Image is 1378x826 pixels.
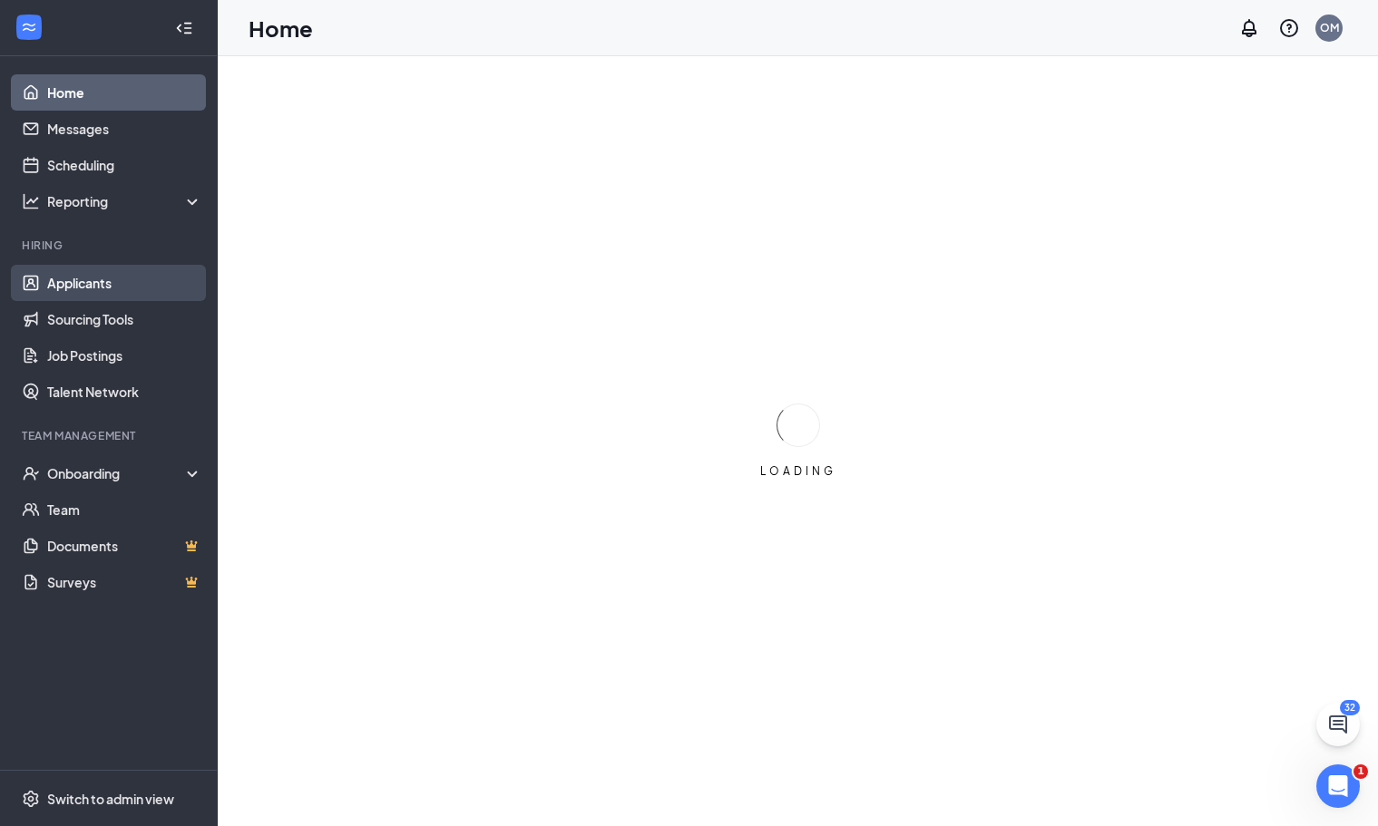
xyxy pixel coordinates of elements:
div: 32 [1340,700,1360,715]
svg: Analysis [22,192,40,210]
svg: ChatActive [1327,714,1349,735]
a: Applicants [47,265,202,301]
a: Talent Network [47,374,202,410]
svg: Settings [22,790,40,808]
a: Scheduling [47,147,202,183]
div: OM [1320,20,1339,35]
a: Home [47,74,202,111]
div: LOADING [753,463,844,479]
a: Sourcing Tools [47,301,202,337]
h1: Home [249,13,313,44]
a: DocumentsCrown [47,528,202,564]
svg: UserCheck [22,464,40,482]
button: ChatActive [1316,703,1360,746]
a: Team [47,491,202,528]
svg: QuestionInfo [1278,17,1300,39]
iframe: Intercom live chat [1316,764,1360,808]
svg: Notifications [1238,17,1260,39]
div: Switch to admin view [47,790,174,808]
a: Job Postings [47,337,202,374]
span: 1 [1354,764,1368,779]
div: Reporting [47,192,203,210]
a: SurveysCrown [47,564,202,600]
div: Onboarding [47,464,187,482]
a: Messages [47,111,202,147]
svg: WorkstreamLogo [20,18,38,36]
div: Hiring [22,238,199,253]
svg: Collapse [175,19,193,37]
div: Team Management [22,428,199,443]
